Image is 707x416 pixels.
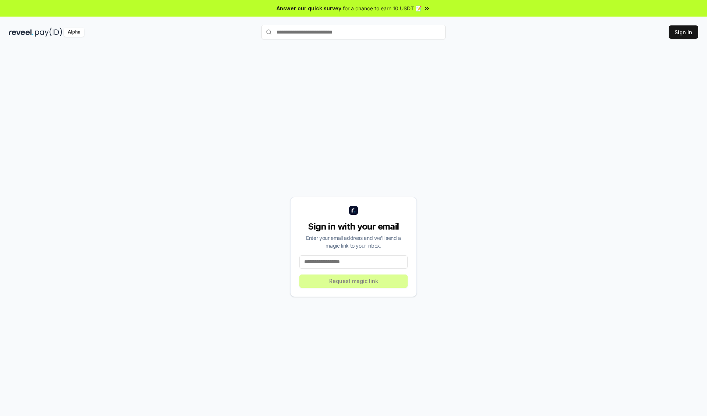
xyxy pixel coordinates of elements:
span: for a chance to earn 10 USDT 📝 [343,4,422,12]
img: reveel_dark [9,28,34,37]
img: pay_id [35,28,62,37]
div: Enter your email address and we’ll send a magic link to your inbox. [299,234,408,249]
div: Sign in with your email [299,221,408,233]
span: Answer our quick survey [277,4,341,12]
button: Sign In [669,25,698,39]
div: Alpha [64,28,84,37]
img: logo_small [349,206,358,215]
